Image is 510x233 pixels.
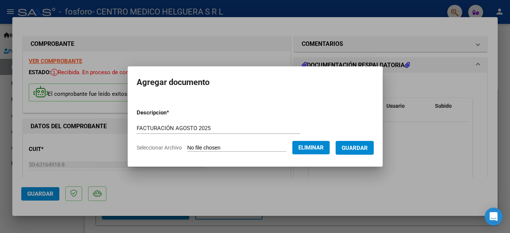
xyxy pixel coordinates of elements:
h2: Agregar documento [137,75,374,89]
span: Seleccionar Archivo [137,145,182,151]
p: Descripcion [137,108,208,117]
button: Eliminar [292,141,330,154]
span: Eliminar [298,144,324,151]
div: Open Intercom Messenger [485,208,503,226]
span: Guardar [342,145,368,151]
button: Guardar [336,141,374,155]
